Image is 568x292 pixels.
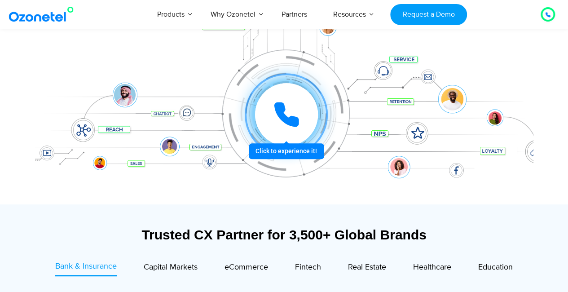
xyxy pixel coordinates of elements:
a: Fintech [295,261,321,276]
a: Education [478,261,513,276]
a: eCommerce [225,261,268,276]
a: Real Estate [348,261,386,276]
a: Bank & Insurance [55,261,117,276]
span: eCommerce [225,262,268,272]
a: Request a Demo [390,4,467,25]
span: Real Estate [348,262,386,272]
span: Bank & Insurance [55,261,117,271]
span: Education [478,262,513,272]
div: Trusted CX Partner for 3,500+ Global Brands [40,227,529,243]
span: Fintech [295,262,321,272]
a: Healthcare [413,261,451,276]
a: Capital Markets [144,261,198,276]
span: Healthcare [413,262,451,272]
span: Capital Markets [144,262,198,272]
